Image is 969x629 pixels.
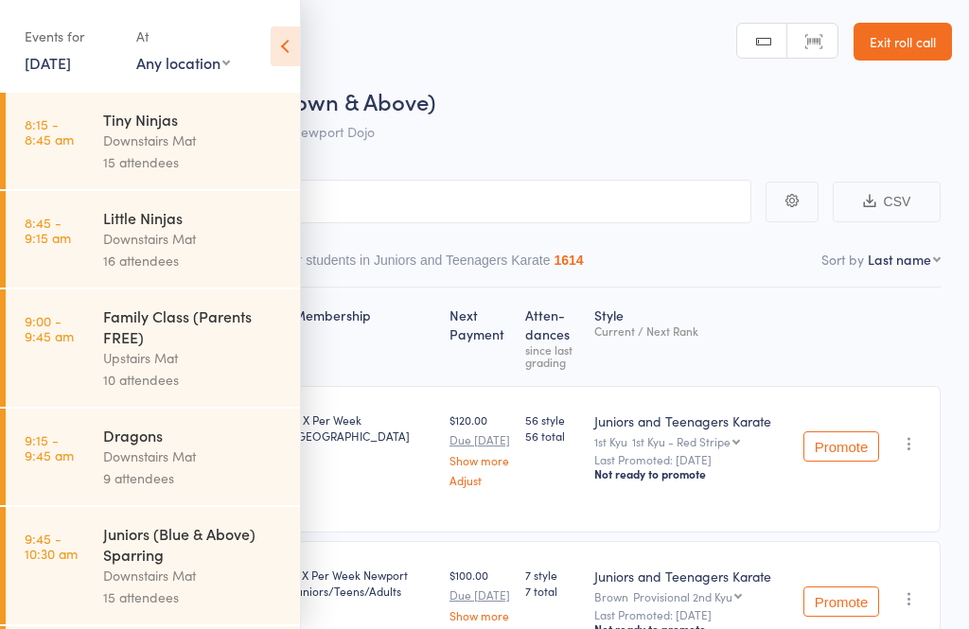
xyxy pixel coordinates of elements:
[136,21,230,52] div: At
[632,435,731,447] div: 1st Kyu - Red Stripe
[6,289,300,407] a: 9:00 -9:45 amFamily Class (Parents FREE)Upstairs Mat10 attendees
[594,324,788,337] div: Current / Next Rank
[25,215,71,245] time: 8:45 - 9:15 am
[269,243,583,287] button: Other students in Juniors and Teenagers Karate1614
[854,23,952,61] a: Exit roll call
[594,590,788,603] div: Brown
[6,409,300,505] a: 9:15 -9:45 amDragonsDownstairs Mat9 attendees
[103,151,284,173] div: 15 attendees
[25,21,117,52] div: Events for
[449,588,511,602] small: Due [DATE]
[821,250,864,269] label: Sort by
[103,250,284,271] div: 16 attendees
[594,466,788,481] div: Not ready to promote
[293,567,434,599] div: 3 X Per Week Newport Juniors/Teens/Adults
[594,453,788,466] small: Last Promoted: [DATE]
[103,306,284,347] div: Family Class (Parents FREE)
[103,109,284,130] div: Tiny Ninjas
[136,52,230,73] div: Any location
[525,428,579,444] span: 56 total
[587,296,796,377] div: Style
[286,296,442,377] div: Membership
[518,296,587,377] div: Atten­dances
[525,343,579,368] div: since last grading
[103,467,284,489] div: 9 attendees
[554,253,583,268] div: 1614
[594,608,788,621] small: Last Promoted: [DATE]
[103,565,284,586] div: Downstairs Mat
[594,567,788,585] div: Juniors and Teenagers Karate
[449,433,511,446] small: Due [DATE]
[6,93,300,189] a: 8:15 -8:45 amTiny NinjasDownstairs Mat15 attendees
[103,586,284,608] div: 15 attendees
[449,454,511,466] a: Show more
[803,586,879,617] button: Promote
[449,411,511,486] div: $120.00
[291,122,375,141] span: Newport Dojo
[833,182,941,222] button: CSV
[449,609,511,621] a: Show more
[187,85,435,116] span: Juniors (Brown & Above)
[103,228,284,250] div: Downstairs Mat
[594,435,788,447] div: 1st Kyu
[6,507,300,624] a: 9:45 -10:30 amJuniors (Blue & Above) SparringDownstairs Mat15 attendees
[594,411,788,430] div: Juniors and Teenagers Karate
[103,446,284,467] div: Downstairs Mat
[868,250,931,269] div: Last name
[442,296,519,377] div: Next Payment
[103,347,284,369] div: Upstairs Mat
[633,590,732,603] div: Provisional 2nd Kyu
[103,130,284,151] div: Downstairs Mat
[525,583,579,599] span: 7 total
[25,531,78,561] time: 9:45 - 10:30 am
[525,411,579,428] span: 56 style
[293,411,434,444] div: 4 X Per Week [GEOGRAPHIC_DATA]
[6,191,300,288] a: 8:45 -9:15 amLittle NinjasDownstairs Mat16 attendees
[449,474,511,486] a: Adjust
[25,313,74,343] time: 9:00 - 9:45 am
[25,52,71,73] a: [DATE]
[28,180,751,223] input: Search by name
[25,432,74,463] time: 9:15 - 9:45 am
[103,369,284,391] div: 10 attendees
[525,567,579,583] span: 7 style
[103,425,284,446] div: Dragons
[103,207,284,228] div: Little Ninjas
[803,431,879,462] button: Promote
[25,116,74,147] time: 8:15 - 8:45 am
[103,523,284,565] div: Juniors (Blue & Above) Sparring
